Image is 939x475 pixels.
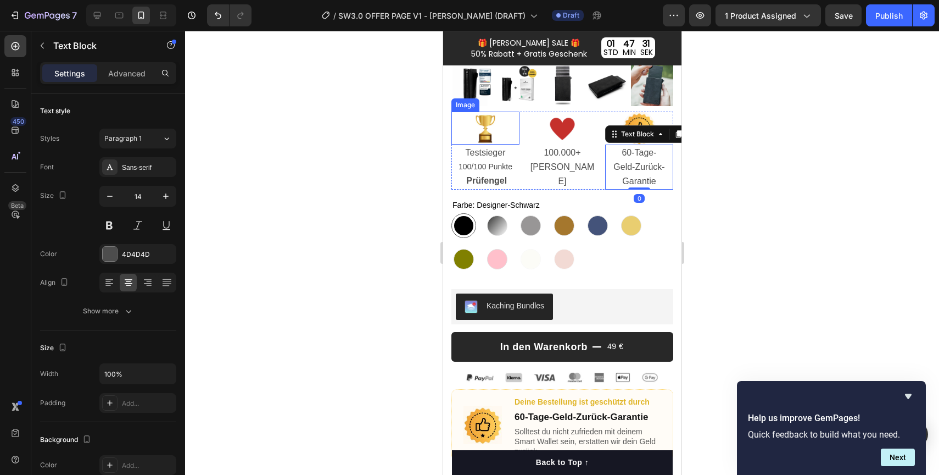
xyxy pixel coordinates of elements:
[835,11,853,20] span: Save
[207,4,251,26] div: Undo/Redo
[40,341,69,356] div: Size
[99,129,176,148] button: Paragraph 1
[40,398,65,408] div: Padding
[825,4,862,26] button: Save
[716,4,821,26] button: 1 product assigned
[104,134,142,143] span: Paragraph 1
[10,117,26,126] div: 450
[40,433,93,448] div: Background
[748,429,915,440] p: Quick feedback to build what you need.
[40,460,57,470] div: Color
[748,390,915,466] div: Help us improve GemPages!
[40,134,59,143] div: Styles
[83,306,134,317] div: Show more
[53,39,147,52] p: Text Block
[4,4,82,26] button: 7
[108,68,146,79] p: Advanced
[122,399,174,408] div: Add...
[100,364,176,384] input: Auto
[563,10,579,20] span: Draft
[40,106,70,116] div: Text style
[8,201,26,210] div: Beta
[40,249,57,259] div: Color
[122,461,174,471] div: Add...
[333,10,336,21] span: /
[54,68,85,79] p: Settings
[40,301,176,321] button: Show more
[122,163,174,173] div: Sans-serif
[40,189,69,203] div: Size
[72,9,77,22] p: 7
[902,390,915,403] button: Hide survey
[748,412,915,425] h2: Help us improve GemPages!
[40,162,54,172] div: Font
[338,10,526,21] span: SW3.0 OFFER PAGE V1 - [PERSON_NAME] (DRAFT)
[122,250,174,259] div: 4D4D4D
[881,449,915,466] button: Next question
[875,10,903,21] div: Publish
[40,369,58,379] div: Width
[866,4,912,26] button: Publish
[443,31,681,475] iframe: Design area
[725,10,796,21] span: 1 product assigned
[40,275,71,290] div: Align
